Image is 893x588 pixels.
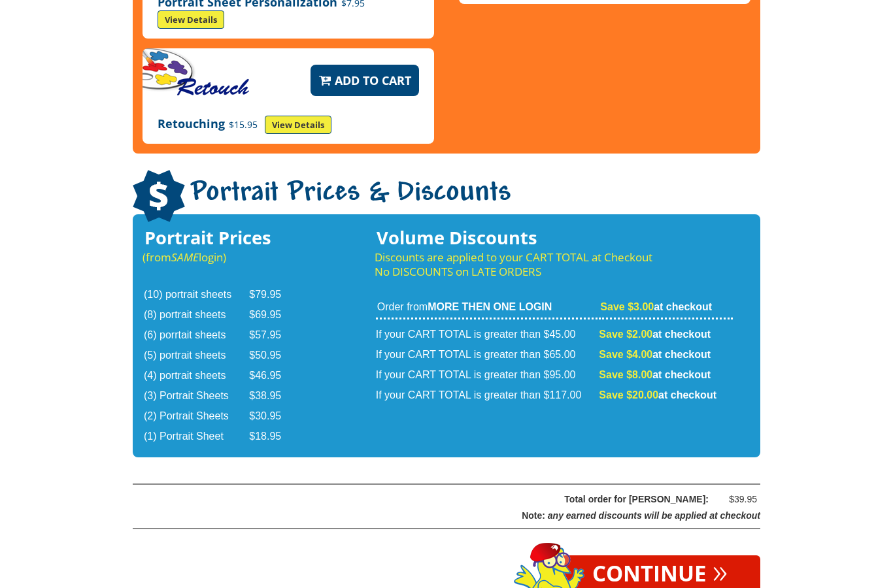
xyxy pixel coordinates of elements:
[599,349,711,360] strong: at checkout
[600,301,654,312] span: Save $3.00
[249,387,297,406] td: $38.95
[311,65,419,96] button: Add to Cart
[428,301,552,312] strong: MORE THEN ONE LOGIN
[166,491,709,508] div: Total order for [PERSON_NAME]:
[144,326,248,345] td: (6) porrtait sheets
[599,389,716,400] strong: at checkout
[265,116,331,134] a: View Details
[713,563,728,578] span: »
[375,250,734,279] p: Discounts are applied to your CART TOTAL at Checkout No DISCOUNTS on LATE ORDERS
[249,407,297,426] td: $30.95
[249,306,297,325] td: $69.95
[376,300,598,319] td: Order from
[599,329,652,340] span: Save $2.00
[249,367,297,385] td: $46.95
[376,366,598,385] td: If your CART TOTAL is greater than $95.00
[548,510,760,521] span: any earned discounts will be applied at checkout
[144,367,248,385] td: (4) portrait sheets
[599,369,711,380] strong: at checkout
[599,369,652,380] span: Save $8.00
[144,407,248,426] td: (2) Portrait Sheets
[158,116,419,134] p: Retouching
[144,387,248,406] td: (3) Portrait Sheets
[375,231,734,245] h3: Volume Discounts
[376,386,598,405] td: If your CART TOTAL is greater than $117.00
[171,250,199,265] em: SAME
[225,118,261,131] span: $15.95
[376,321,598,344] td: If your CART TOTAL is greater than $45.00
[144,427,248,446] td: (1) Portrait Sheet
[249,286,297,304] td: $79.95
[143,250,299,265] p: (from login)
[600,301,712,312] strong: at checkout
[376,346,598,365] td: If your CART TOTAL is greater than $65.00
[144,306,248,325] td: (8) portrait sheets
[133,170,760,224] h1: Portrait Prices & Discounts
[144,286,248,304] td: (10) portrait sheets
[522,510,545,521] span: Note:
[144,346,248,365] td: (5) portrait sheets
[249,326,297,345] td: $57.95
[143,231,299,245] h3: Portrait Prices
[718,491,757,508] div: $39.95
[249,346,297,365] td: $50.95
[599,389,658,400] span: Save $20.00
[249,427,297,446] td: $18.95
[158,10,224,29] a: View Details
[599,349,652,360] span: Save $4.00
[599,329,711,340] strong: at checkout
